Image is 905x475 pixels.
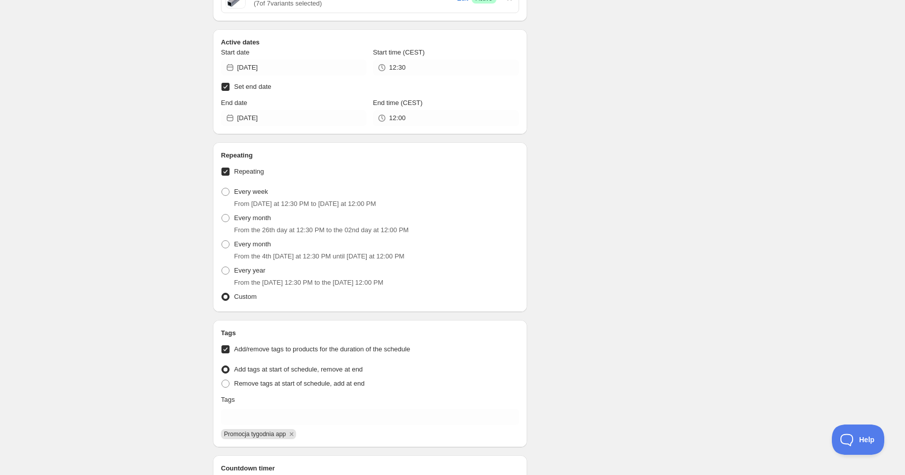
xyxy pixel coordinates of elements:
span: End time (CEST) [373,99,422,107]
span: Start time (CEST) [373,48,425,56]
p: Tags [221,395,235,405]
span: From the [DATE] 12:30 PM to the [DATE] 12:00 PM [234,279,383,286]
span: Every year [234,267,265,274]
span: From the 4th [DATE] at 12:30 PM until [DATE] at 12:00 PM [234,252,405,260]
span: End date [221,99,247,107]
iframe: Toggle Customer Support [832,425,885,455]
button: Remove Promocja tygodnia app [287,430,296,439]
span: Every week [234,188,268,195]
span: Add tags at start of schedule, remove at end [234,365,363,373]
span: Custom [234,293,257,300]
h2: Tags [221,328,519,338]
span: Remove tags at start of schedule, add at end [234,380,365,387]
h2: Active dates [221,37,519,47]
h2: Countdown timer [221,463,519,473]
h2: Repeating [221,150,519,161]
span: Add/remove tags to products for the duration of the schedule [234,345,410,353]
span: Repeating [234,168,264,175]
span: Promocja tygodnia app [224,431,286,438]
span: Start date [221,48,249,56]
span: Every month [234,240,271,248]
span: From the 26th day at 12:30 PM to the 02nd day at 12:00 PM [234,226,409,234]
span: Set end date [234,83,271,90]
span: From [DATE] at 12:30 PM to [DATE] at 12:00 PM [234,200,376,207]
span: Every month [234,214,271,222]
